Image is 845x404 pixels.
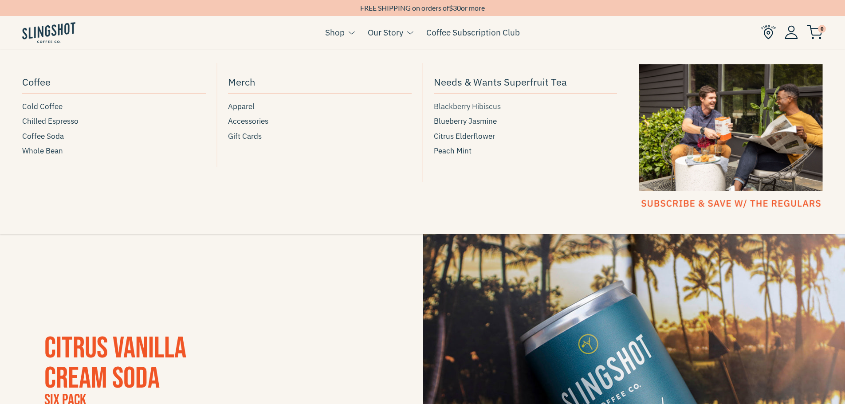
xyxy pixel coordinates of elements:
a: Cold Coffee [22,101,206,113]
img: Find Us [761,25,776,39]
a: Merch [228,72,412,94]
span: Blueberry Jasmine [434,115,497,127]
img: Account [785,25,798,39]
a: Blackberry Hibiscus [434,101,617,113]
span: Cold Coffee [22,101,63,113]
a: Whole Bean [22,145,206,157]
a: Shop [325,26,345,39]
span: Accessories [228,115,268,127]
span: CITRUS VANILLA CREAM SODA [44,330,186,396]
a: 0 [807,27,823,38]
a: Needs & Wants Superfruit Tea [434,72,617,94]
span: Blackberry Hibiscus [434,101,501,113]
a: Blueberry Jasmine [434,115,617,127]
span: Apparel [228,101,255,113]
span: Peach Mint [434,145,472,157]
a: CITRUS VANILLACREAM SODA [44,330,186,396]
span: Gift Cards [228,130,262,142]
span: 30 [453,4,461,12]
a: Citrus Elderflower [434,130,617,142]
a: Chilled Espresso [22,115,206,127]
span: Chilled Espresso [22,115,79,127]
span: $ [449,4,453,12]
span: Coffee Soda [22,130,64,142]
span: Citrus Elderflower [434,130,495,142]
span: 0 [818,25,826,33]
span: Whole Bean [22,145,63,157]
a: Gift Cards [228,130,412,142]
a: Coffee [22,72,206,94]
span: Needs & Wants Superfruit Tea [434,74,567,90]
a: Peach Mint [434,145,617,157]
img: cart [807,25,823,39]
a: Apparel [228,101,412,113]
a: Coffee Soda [22,130,206,142]
a: Coffee Subscription Club [426,26,520,39]
a: Accessories [228,115,412,127]
a: Our Story [368,26,403,39]
span: Merch [228,74,255,90]
span: Coffee [22,74,51,90]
